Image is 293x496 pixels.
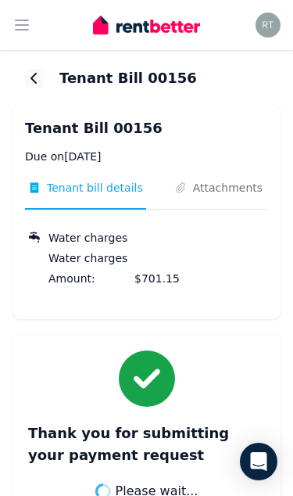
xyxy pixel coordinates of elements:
[30,250,268,266] span: Water charges
[48,271,134,286] span: Amount:
[255,13,280,38] img: Regine Tolentino
[25,117,268,139] p: Tenant Bill 00156
[134,271,268,286] span: $701.15
[25,149,268,164] p: Due on [DATE]
[25,180,268,210] nav: Tabs
[47,180,143,196] span: Tenant bill details
[193,180,263,196] span: Attachments
[28,422,265,466] h3: Thank you for submitting your payment request
[48,230,127,246] span: Water charges
[59,67,197,89] h1: Tenant Bill 00156
[240,443,277,480] div: Open Intercom Messenger
[93,13,199,37] img: RentBetter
